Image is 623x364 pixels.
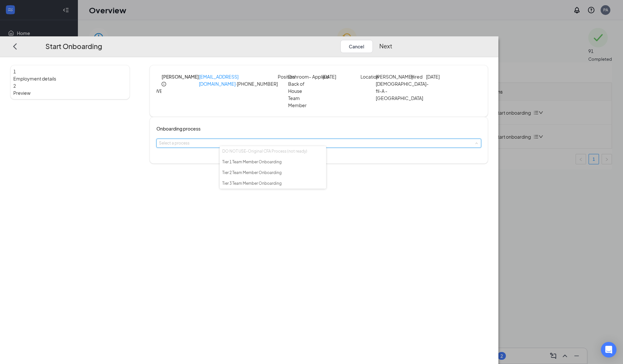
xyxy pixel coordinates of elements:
button: Cancel [340,40,373,53]
div: WE [155,87,163,94]
button: Next [379,40,392,53]
p: Hired [411,73,426,80]
h3: Start Onboarding [45,41,102,52]
span: DO NOT USE-Original CFA Process (not ready) [222,149,307,154]
p: Applied [312,73,323,80]
p: Dishroom- Back of House Team Member [288,73,309,109]
span: Employment details [13,75,127,82]
p: · [PHONE_NUMBER] [199,73,278,102]
span: info-circle [162,82,166,86]
p: [DATE] [323,73,343,80]
h4: Onboarding process [156,125,481,132]
span: 1 [13,69,16,74]
p: Position [278,73,288,80]
span: Tier 1 Team Member Onboarding [222,159,282,164]
span: 2 [13,83,16,89]
div: Open Intercom Messenger [601,342,617,358]
span: Preview [13,89,127,96]
a: [EMAIL_ADDRESS][DOMAIN_NAME] [199,74,238,87]
p: [PERSON_NAME] [DEMOGRAPHIC_DATA]-fil-A - [GEOGRAPHIC_DATA] [376,73,406,102]
h4: [PERSON_NAME] [162,73,199,80]
span: Tier 3 Team Member Onboarding [222,181,282,186]
p: [DATE] [426,73,456,80]
p: Location [360,73,375,80]
span: Tier 2 Team Member Onboarding [222,170,282,175]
